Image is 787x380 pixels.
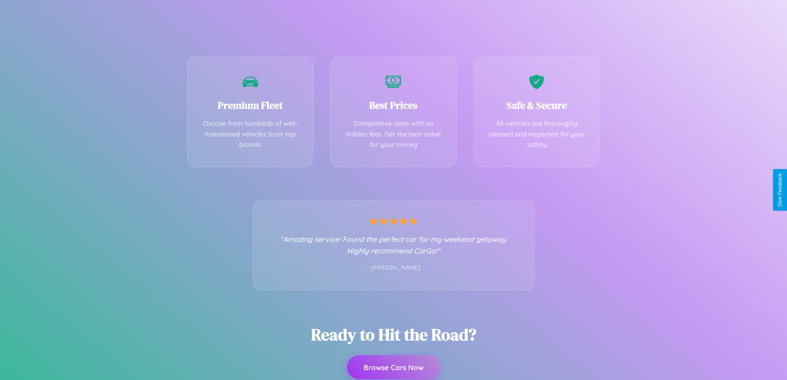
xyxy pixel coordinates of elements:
button: Browse Cars Now [347,355,440,379]
h2: Ready to Hit the Road? [311,323,476,346]
h3: Safe & Secure [486,98,587,112]
h3: Best Prices [343,98,444,112]
p: All vehicles are thoroughly cleaned and inspected for your safety [486,118,587,150]
p: "Amazing service! Found the perfect car for my weekend getaway. Highly recommend CarGo!" [270,233,518,256]
p: - [PERSON_NAME] [270,263,518,273]
p: Competitive rates with no hidden fees. Get the best value for your money [343,118,444,150]
p: Choose from hundreds of well-maintained vehicles from top brands [200,118,301,150]
h3: Premium Fleet [200,98,301,112]
div: Give Feedback [777,173,783,207]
